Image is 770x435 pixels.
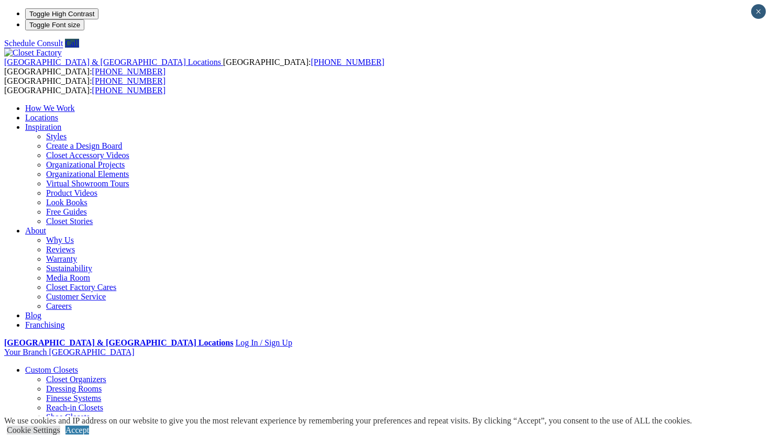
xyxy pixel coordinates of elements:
a: Product Videos [46,188,97,197]
a: Customer Service [46,292,106,301]
a: Accept [65,426,89,434]
a: [PHONE_NUMBER] [92,67,166,76]
a: [PHONE_NUMBER] [311,58,384,66]
span: [GEOGRAPHIC_DATA] & [GEOGRAPHIC_DATA] Locations [4,58,221,66]
a: Reach-in Closets [46,403,103,412]
span: [GEOGRAPHIC_DATA]: [GEOGRAPHIC_DATA]: [4,76,166,95]
span: Toggle Font size [29,21,80,29]
a: Blog [25,311,41,320]
a: [GEOGRAPHIC_DATA] & [GEOGRAPHIC_DATA] Locations [4,338,233,347]
a: Sustainability [46,264,92,273]
a: Cookie Settings [7,426,60,434]
button: Toggle High Contrast [25,8,98,19]
a: Custom Closets [25,365,78,374]
span: [GEOGRAPHIC_DATA]: [GEOGRAPHIC_DATA]: [4,58,384,76]
a: Your Branch [GEOGRAPHIC_DATA] [4,348,135,356]
span: Your Branch [4,348,47,356]
a: Why Us [46,236,74,244]
a: Free Guides [46,207,87,216]
a: Schedule Consult [4,39,63,48]
a: Look Books [46,198,87,207]
a: Locations [25,113,58,122]
a: Dressing Rooms [46,384,102,393]
a: Create a Design Board [46,141,122,150]
a: Organizational Projects [46,160,125,169]
a: [PHONE_NUMBER] [92,86,166,95]
a: Call [65,39,79,48]
a: [GEOGRAPHIC_DATA] & [GEOGRAPHIC_DATA] Locations [4,58,223,66]
a: Styles [46,132,67,141]
button: Close [751,4,766,19]
a: [PHONE_NUMBER] [92,76,166,85]
a: Franchising [25,320,65,329]
span: Toggle High Contrast [29,10,94,18]
a: Reviews [46,245,75,254]
a: Closet Accessory Videos [46,151,129,160]
a: Organizational Elements [46,170,129,179]
span: [GEOGRAPHIC_DATA] [49,348,134,356]
img: Closet Factory [4,48,62,58]
a: How We Work [25,104,75,113]
a: Inspiration [25,122,61,131]
a: Careers [46,302,72,310]
a: Closet Factory Cares [46,283,116,292]
a: Closet Stories [46,217,93,226]
a: Shoe Closets [46,412,90,421]
button: Toggle Font size [25,19,84,30]
a: Finesse Systems [46,394,101,403]
div: We use cookies and IP address on our website to give you the most relevant experience by remember... [4,416,692,426]
a: Virtual Showroom Tours [46,179,129,188]
a: About [25,226,46,235]
a: Log In / Sign Up [235,338,292,347]
a: Media Room [46,273,90,282]
a: Warranty [46,254,77,263]
a: Closet Organizers [46,375,106,384]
